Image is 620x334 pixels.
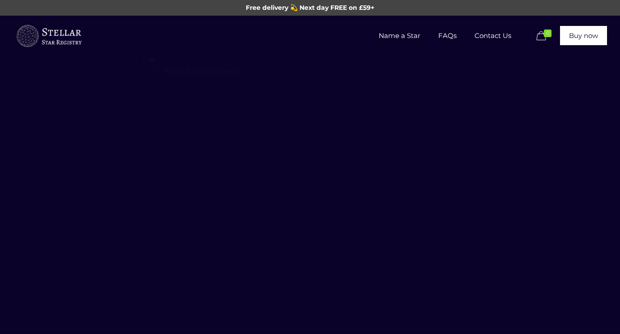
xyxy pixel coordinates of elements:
a: FAQs [429,16,466,56]
span: 0 [544,30,552,37]
a: Buy a Star [15,16,82,56]
span: Name a Star [370,22,429,49]
a: Buy now [560,26,607,45]
a: 0 [534,31,556,42]
span: Contact Us [466,22,520,49]
a: Contact Us [466,16,520,56]
span: FAQs [429,22,466,49]
a: Name a Star [370,16,429,56]
img: star-could-be-yours.png [131,46,254,82]
img: buyastar-logo-transparent [15,23,82,50]
span: Free delivery 💫 Next day FREE on £59+ [246,4,374,12]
